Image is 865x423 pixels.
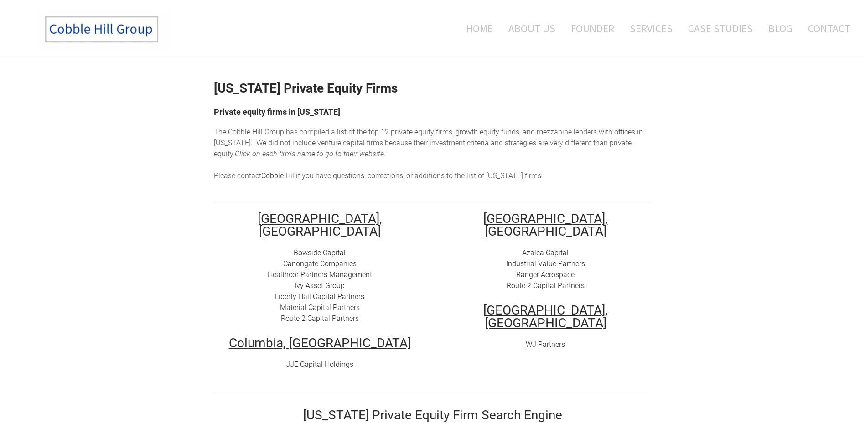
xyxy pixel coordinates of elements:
[229,335,411,351] u: Columbia, [GEOGRAPHIC_DATA]
[214,127,652,181] div: he top 12 private equity firms, growth equity funds, and mezzanine lenders with offices in [US_ST...
[283,259,357,268] a: Canongate Companies
[295,281,345,290] a: Ivy Asset Group
[483,211,608,239] u: [GEOGRAPHIC_DATA], [GEOGRAPHIC_DATA]
[294,248,346,257] a: Bowside Capital
[235,150,386,158] em: Click on each firm's name to go to their website. ​
[280,303,360,312] a: Material Capital Partners
[214,81,398,96] strong: [US_STATE] Private Equity Firms
[801,10,850,47] a: Contact
[214,128,359,136] span: The Cobble Hill Group has compiled a list of t
[761,10,799,47] a: Blog
[623,10,679,47] a: Services
[506,259,585,268] a: Industrial Value Partners
[681,10,760,47] a: Case Studies
[452,10,500,47] a: Home
[483,303,608,330] u: [GEOGRAPHIC_DATA], [GEOGRAPHIC_DATA]
[268,270,372,279] a: Healthcor Partners Management
[214,107,340,117] font: Private equity firms in [US_STATE]
[275,292,364,301] a: Liberty Hall Capital Partners
[286,360,353,369] a: JJE Capital Holdings
[502,10,562,47] a: About Us
[516,270,575,279] a: Ranger Aerospace
[214,171,543,180] span: Please contact if you have questions, corrections, or additions to the list of [US_STATE] firms.
[258,211,382,239] u: [GEOGRAPHIC_DATA], [GEOGRAPHIC_DATA]
[214,139,632,158] span: enture capital firms because their investment criteria and strategies are very different than pri...
[564,10,621,47] a: Founder
[507,281,585,290] a: Route 2 Capital Partners
[281,314,359,323] a: Route 2 Capital Partners
[261,171,296,180] a: Cobble Hill
[214,409,652,422] h2: [US_STATE] Private Equity Firm Search Engine
[35,10,171,50] img: The Cobble Hill Group LLC
[526,340,565,349] a: WJ Partners
[522,248,569,257] a: Azalea Capital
